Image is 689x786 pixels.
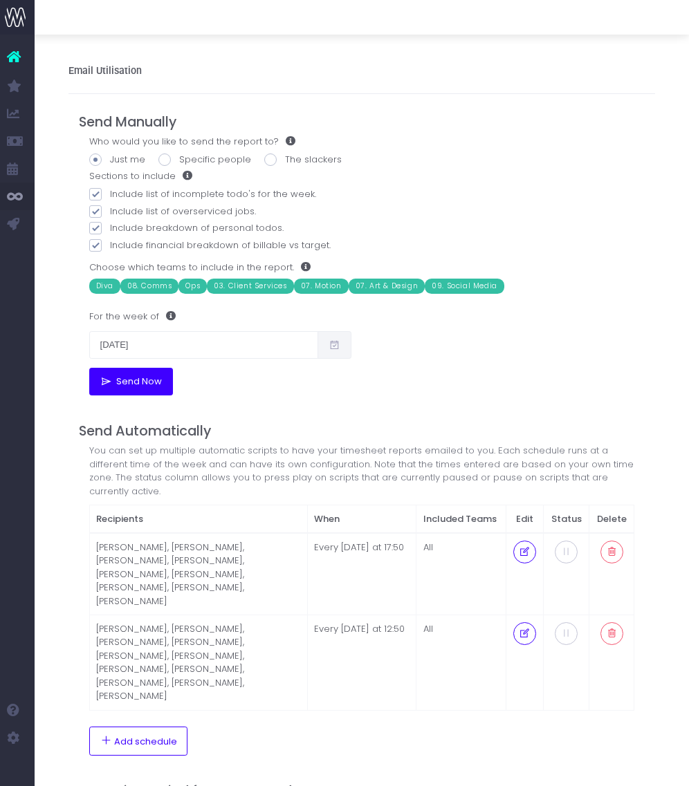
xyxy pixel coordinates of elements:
label: The slackers [264,153,342,167]
td: Every [DATE] at 17:50 [307,533,416,615]
h4: Send Manually [79,114,645,130]
img: images/default_profile_image.png [5,758,26,779]
span: Add schedule [114,736,177,747]
label: Choose which teams to include in the report. [89,261,311,274]
span: Ops [178,279,207,294]
label: Include breakdown of personal todos. [89,221,635,235]
td: All [416,533,506,615]
td: [PERSON_NAME], [PERSON_NAME], [PERSON_NAME], [PERSON_NAME], [PERSON_NAME], [PERSON_NAME], [PERSON... [89,615,307,711]
th: Delete [589,505,634,534]
span: Send Now [112,376,163,387]
label: Include list of incomplete todo's for the week. [89,187,635,201]
label: Include list of overserviced jobs. [89,205,635,218]
label: Sections to include [89,169,192,183]
span: 09. Social Media [425,279,504,294]
th: Status [544,505,589,534]
span: 07. Motion [294,279,349,294]
th: When [307,505,416,534]
input: Select date [89,331,319,359]
button: Add schedule [89,727,188,756]
label: Include financial breakdown of billable vs target. [89,238,635,252]
div: You can set up multiple automatic scripts to have your timesheet reports emailed to you. Each sch... [89,444,635,498]
td: All [416,615,506,711]
label: For the week of [89,303,176,330]
th: Included Teams [416,505,506,534]
label: Just me [89,153,145,167]
span: 03. Client Services [207,279,293,294]
button: Send Now [89,368,173,395]
span: Diva [89,279,120,294]
span: 07. Art & Design [349,279,425,294]
label: Specific people [158,153,251,167]
td: Every [DATE] at 12:50 [307,615,416,711]
th: Recipients [89,505,307,534]
td: [PERSON_NAME], [PERSON_NAME], [PERSON_NAME], [PERSON_NAME], [PERSON_NAME], [PERSON_NAME], [PERSON... [89,533,307,615]
h3: Email Utilisation [68,65,142,77]
span: 08. Comms [120,279,178,294]
th: Edit [506,505,544,534]
h4: Send Automatically [79,423,645,439]
label: Who would you like to send the report to? [89,135,295,149]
